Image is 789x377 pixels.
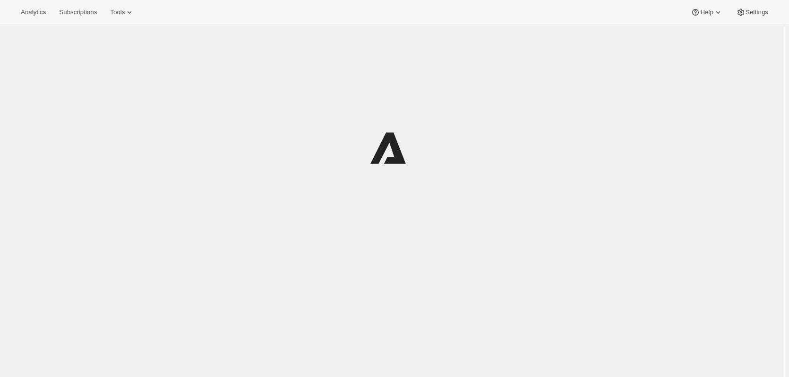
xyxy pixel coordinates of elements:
[21,9,46,16] span: Analytics
[746,9,768,16] span: Settings
[15,6,51,19] button: Analytics
[685,6,728,19] button: Help
[110,9,125,16] span: Tools
[700,9,713,16] span: Help
[104,6,140,19] button: Tools
[53,6,103,19] button: Subscriptions
[59,9,97,16] span: Subscriptions
[730,6,774,19] button: Settings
